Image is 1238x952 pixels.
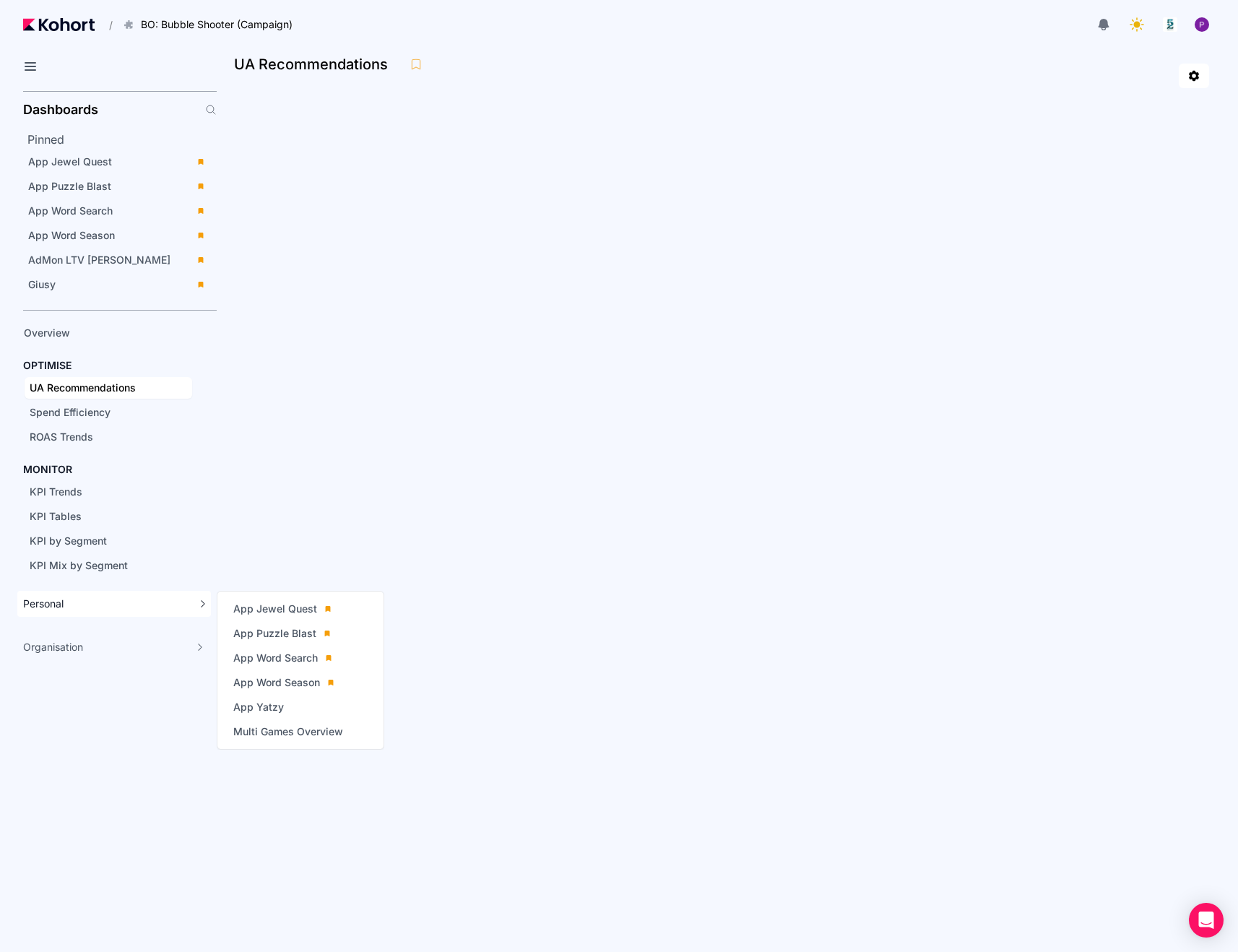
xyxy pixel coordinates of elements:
span: Organisation [23,640,83,654]
span: App Word Search [28,204,113,217]
a: KPI Tables [25,506,192,527]
span: App Word Season [233,675,320,690]
a: App Jewel Quest [229,599,336,619]
button: BO: Bubble Shooter (Campaign) [116,12,308,37]
h4: MONITOR [23,462,72,477]
a: ROAS Trends [25,426,192,448]
a: App Word Season [23,225,212,246]
a: KPI Mix by Segment [25,555,192,576]
a: App Puzzle Blast [229,623,335,644]
a: App Word Season [229,672,339,693]
span: UA Recommendations [30,381,136,394]
h2: Dashboards [23,103,98,116]
a: App Word Search [23,200,212,222]
span: App Yatzy [233,700,284,714]
span: Overview [24,326,70,339]
span: App Puzzle Blast [28,180,111,192]
span: Giusy [28,278,56,290]
span: KPI Trends [30,485,82,498]
a: App Yatzy [229,697,288,717]
h4: OPTIMISE [23,358,72,373]
a: KPI by Segment [25,530,192,552]
span: App Word Search [233,651,318,665]
span: Multi Games Overview [233,724,343,739]
img: logo_logo_images_1_20240607072359498299_20240828135028712857.jpeg [1163,17,1177,32]
span: App Jewel Quest [28,155,112,168]
span: / [98,17,113,33]
span: BO: Bubble Shooter (Campaign) [141,17,293,32]
span: ROAS Trends [30,430,93,443]
a: Giusy [23,274,212,295]
a: Overview [19,322,192,344]
a: KPI Trends [25,481,192,503]
span: Spend Efficiency [30,406,111,418]
span: KPI Mix by Segment [30,559,128,571]
span: App Puzzle Blast [233,626,316,641]
div: Open Intercom Messenger [1189,903,1224,938]
a: AdMon LTV [PERSON_NAME] [23,249,212,271]
span: Personal [23,597,64,611]
a: App Puzzle Blast [23,176,212,197]
h3: UA Recommendations [234,57,397,72]
a: UA Recommendations [25,377,192,399]
span: AdMon LTV [PERSON_NAME] [28,254,170,266]
a: App Word Search [229,648,337,668]
span: App Jewel Quest [233,602,317,616]
img: Kohort logo [23,18,95,31]
a: Spend Efficiency [25,402,192,423]
span: KPI Tables [30,510,82,522]
a: App Jewel Quest [23,151,212,173]
span: KPI by Segment [30,535,107,547]
span: App Word Season [28,229,115,241]
a: Multi Games Overview [229,722,347,742]
h2: Pinned [27,131,217,148]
